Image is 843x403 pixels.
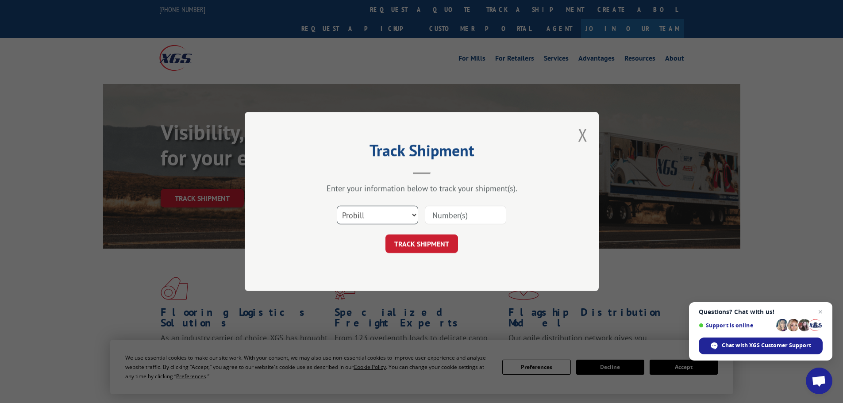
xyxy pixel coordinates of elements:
[578,123,588,146] button: Close modal
[385,234,458,253] button: TRACK SHIPMENT
[425,206,506,224] input: Number(s)
[815,307,826,317] span: Close chat
[699,308,823,315] span: Questions? Chat with us!
[806,368,832,394] div: Open chat
[699,338,823,354] div: Chat with XGS Customer Support
[289,144,554,161] h2: Track Shipment
[722,342,811,349] span: Chat with XGS Customer Support
[699,322,773,329] span: Support is online
[289,183,554,193] div: Enter your information below to track your shipment(s).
